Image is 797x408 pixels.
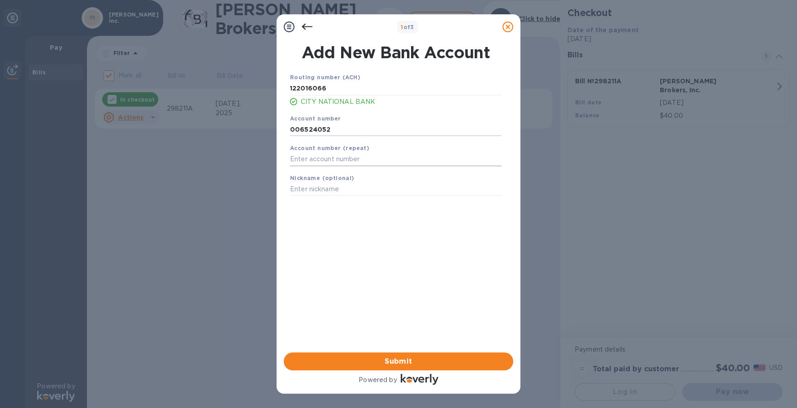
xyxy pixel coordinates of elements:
b: Routing number (ACH) [290,74,360,81]
p: CITY NATIONAL BANK [301,97,502,107]
span: Submit [291,356,506,367]
b: of 3 [401,24,414,30]
b: Account number [290,115,341,122]
b: Nickname (optional) [290,175,355,181]
input: Enter nickname [290,183,502,196]
button: Submit [284,352,513,370]
input: Enter routing number [290,82,502,95]
b: Account number (repeat) [290,145,369,151]
input: Enter account number [290,153,502,166]
span: 1 [401,24,403,30]
p: Powered by [359,375,397,385]
input: Enter account number [290,123,502,136]
h1: Add New Bank Account [285,43,507,62]
img: Logo [401,374,438,385]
